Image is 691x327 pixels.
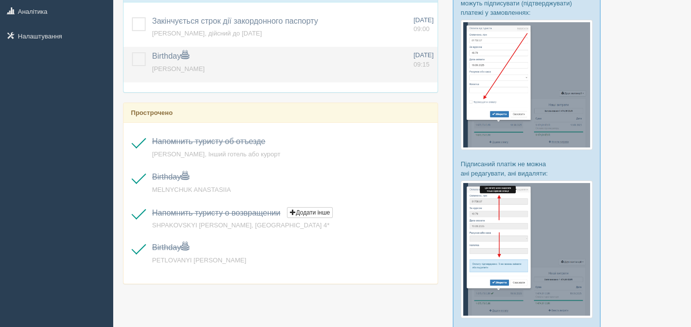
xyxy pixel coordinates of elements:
[413,16,434,34] a: [DATE] 09:00
[152,186,231,193] a: MELNYCHUK ANASTASIIA
[461,20,593,150] img: %D0%BF%D1%96%D0%B4%D1%82%D0%B2%D0%B5%D1%80%D0%B4%D0%B6%D0%B5%D0%BD%D0%BD%D1%8F-%D0%BE%D0%BF%D0%BB...
[131,109,173,116] b: Прострочено
[461,181,593,318] img: %D0%BF%D1%96%D0%B4%D1%82%D0%B2%D0%B5%D1%80%D0%B4%D0%B6%D0%B5%D0%BD%D0%BD%D1%8F-%D0%BE%D0%BF%D0%BB...
[413,16,434,24] span: [DATE]
[152,243,189,252] a: Birthday
[152,221,329,229] a: SHPAKOVSKYI [PERSON_NAME], [GEOGRAPHIC_DATA] 4*
[413,25,430,33] span: 09:00
[152,17,318,25] a: Закінчується строк дії закордонного паспорту
[461,159,593,178] p: Підписаний платіж не можна ані редагувати, ані видаляти:
[413,51,434,69] a: [DATE] 09:15
[152,256,246,264] a: PETLOVANYI [PERSON_NAME]
[152,30,262,37] a: [PERSON_NAME], дійсний до [DATE]
[413,51,434,59] span: [DATE]
[152,65,205,73] a: [PERSON_NAME]
[152,209,281,217] a: Напомнить туристу о возвращении
[413,61,430,68] span: 09:15
[152,173,189,181] a: Birthday
[287,207,333,218] button: Додати інше
[152,52,189,60] a: Birthday
[152,137,265,145] a: Напомнить туристу об отъезде
[152,150,281,158] a: [PERSON_NAME], Інший готель або курорт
